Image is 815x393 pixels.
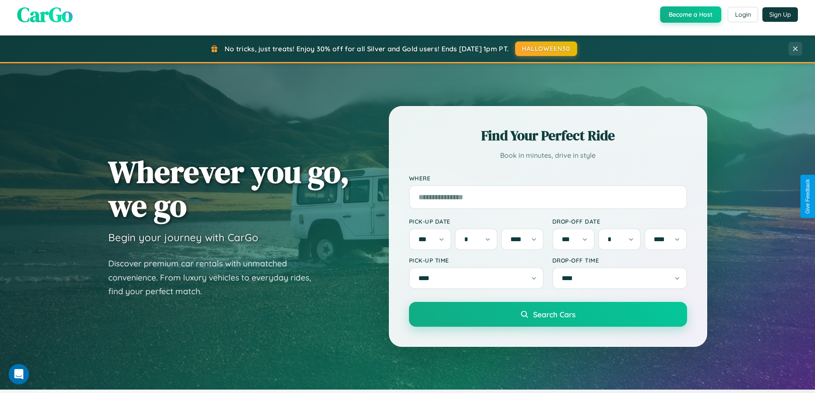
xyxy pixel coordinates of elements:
span: CarGo [17,0,73,29]
p: Discover premium car rentals with unmatched convenience. From luxury vehicles to everyday rides, ... [108,257,322,298]
span: No tricks, just treats! Enjoy 30% off for all Silver and Gold users! Ends [DATE] 1pm PT. [225,44,509,53]
h2: Find Your Perfect Ride [409,126,687,145]
h1: Wherever you go, we go [108,155,350,222]
label: Drop-off Time [552,257,687,264]
span: Search Cars [533,310,575,319]
p: Book in minutes, drive in style [409,149,687,162]
label: Drop-off Date [552,218,687,225]
button: Login [728,7,758,22]
button: Become a Host [660,6,721,23]
label: Pick-up Time [409,257,544,264]
iframe: Intercom live chat [9,364,29,384]
h3: Begin your journey with CarGo [108,231,258,244]
div: Give Feedback [805,179,811,214]
label: Pick-up Date [409,218,544,225]
button: HALLOWEEN30 [515,41,577,56]
label: Where [409,174,687,182]
button: Search Cars [409,302,687,327]
button: Sign Up [762,7,798,22]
